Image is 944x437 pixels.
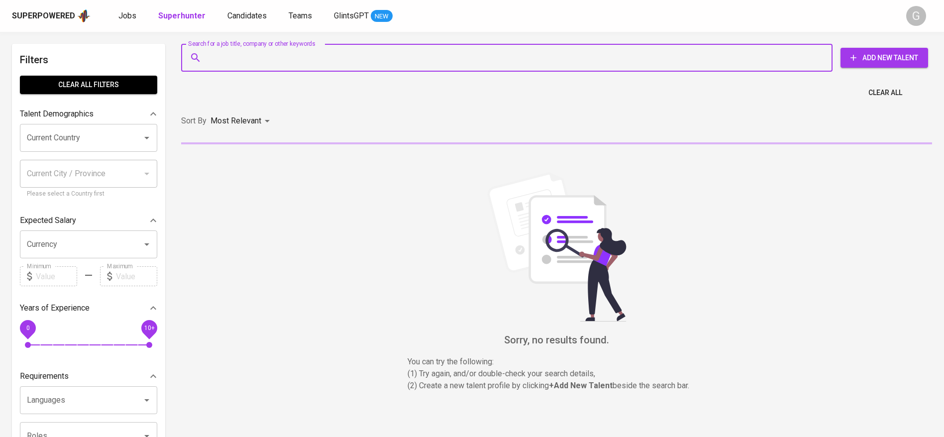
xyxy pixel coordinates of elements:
[408,356,706,368] p: You can try the following :
[20,298,157,318] div: Years of Experience
[26,325,29,331] span: 0
[210,112,273,130] div: Most Relevant
[140,131,154,145] button: Open
[116,266,157,286] input: Value
[36,266,77,286] input: Value
[20,302,90,314] p: Years of Experience
[118,10,138,22] a: Jobs
[20,370,69,382] p: Requirements
[20,211,157,230] div: Expected Salary
[906,6,926,26] div: G
[227,10,269,22] a: Candidates
[210,115,261,127] p: Most Relevant
[20,104,157,124] div: Talent Demographics
[334,11,369,20] span: GlintsGPT
[20,76,157,94] button: Clear All filters
[848,52,920,64] span: Add New Talent
[77,8,91,23] img: app logo
[408,380,706,392] p: (2) Create a new talent profile by clicking beside the search bar.
[118,11,136,20] span: Jobs
[181,115,207,127] p: Sort By
[27,189,150,199] p: Please select a Country first
[20,215,76,226] p: Expected Salary
[289,10,314,22] a: Teams
[158,10,208,22] a: Superhunter
[482,172,631,322] img: file_searching.svg
[408,368,706,380] p: (1) Try again, and/or double-check your search details,
[549,381,613,390] b: + Add New Talent
[371,11,393,21] span: NEW
[334,10,393,22] a: GlintsGPT NEW
[864,84,906,102] button: Clear All
[28,79,149,91] span: Clear All filters
[20,108,94,120] p: Talent Demographics
[12,8,91,23] a: Superpoweredapp logo
[140,237,154,251] button: Open
[12,10,75,22] div: Superpowered
[144,325,154,331] span: 10+
[227,11,267,20] span: Candidates
[868,87,902,99] span: Clear All
[20,366,157,386] div: Requirements
[140,393,154,407] button: Open
[181,332,932,348] h6: Sorry, no results found.
[289,11,312,20] span: Teams
[840,48,928,68] button: Add New Talent
[158,11,206,20] b: Superhunter
[20,52,157,68] h6: Filters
